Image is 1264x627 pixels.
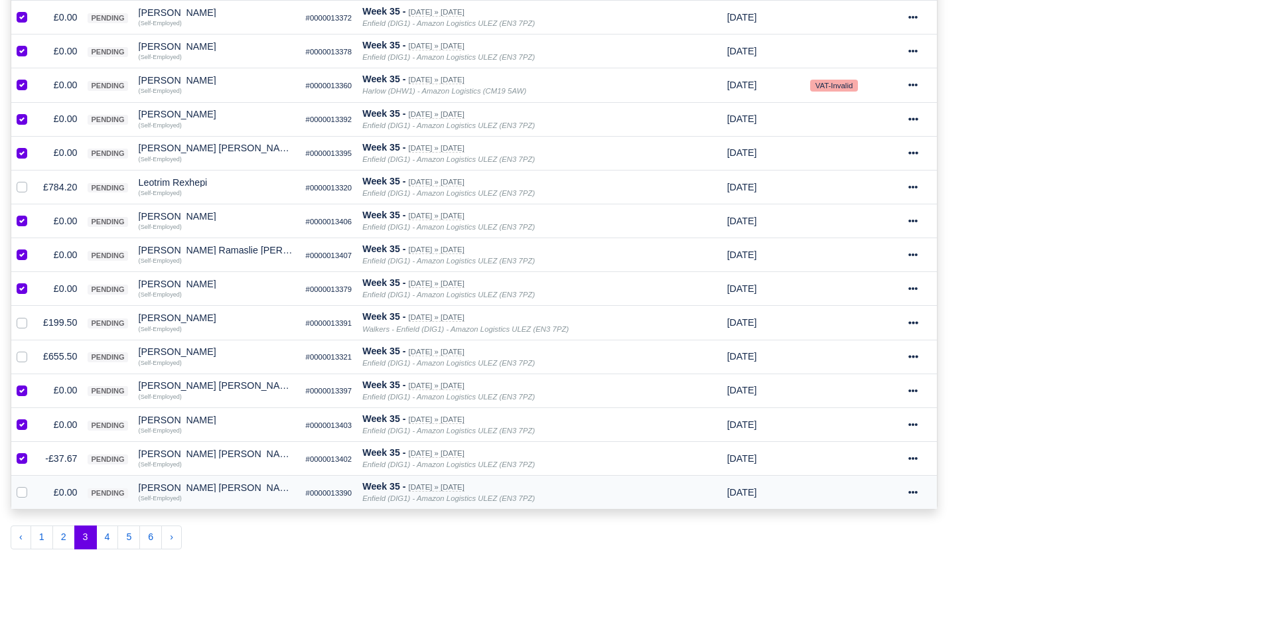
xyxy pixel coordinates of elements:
[727,351,757,362] span: 1 week from now
[362,155,535,163] i: Enfield (DIG1) - Amazon Logistics ULEZ (EN3 7PZ)
[306,218,352,226] small: #0000013406
[139,257,182,264] small: (Self-Employed)
[88,149,127,159] span: pending
[88,251,127,261] span: pending
[139,291,182,298] small: (Self-Employed)
[362,277,405,288] strong: Week 35 -
[409,178,464,186] small: [DATE] » [DATE]
[409,212,464,220] small: [DATE] » [DATE]
[306,285,352,293] small: #0000013379
[139,8,295,17] div: [PERSON_NAME]
[139,347,295,356] div: [PERSON_NAME]
[38,1,82,35] td: £0.00
[139,449,295,458] div: [PERSON_NAME] [PERSON_NAME]
[362,325,569,333] i: Walkers - Enfield (DIG1) - Amazon Logistics ULEZ (EN3 7PZ)
[362,189,535,197] i: Enfield (DIG1) - Amazon Logistics ULEZ (EN3 7PZ)
[306,14,352,22] small: #0000013372
[88,115,127,125] span: pending
[306,353,352,361] small: #0000013321
[139,178,295,187] div: Leotrim Rexhepi
[38,407,82,441] td: £0.00
[88,454,127,464] span: pending
[139,212,295,221] div: [PERSON_NAME]
[306,149,352,157] small: #0000013395
[88,217,127,227] span: pending
[38,170,82,204] td: £784.20
[727,147,757,158] span: 1 week from now
[139,279,295,289] div: [PERSON_NAME]
[409,144,464,153] small: [DATE] » [DATE]
[139,483,295,492] div: [PERSON_NAME] [PERSON_NAME]
[38,374,82,407] td: £0.00
[88,488,127,498] span: pending
[38,238,82,272] td: £0.00
[727,12,757,23] span: 1 week from now
[362,413,405,424] strong: Week 35 -
[409,313,464,322] small: [DATE] » [DATE]
[117,525,140,549] button: 5
[38,476,82,510] td: £0.00
[409,415,464,424] small: [DATE] » [DATE]
[727,216,757,226] span: 1 week from now
[139,156,182,163] small: (Self-Employed)
[1025,473,1264,627] iframe: Chat Widget
[88,352,127,362] span: pending
[727,317,757,328] span: 1 week from now
[38,68,82,102] td: £0.00
[362,380,405,390] strong: Week 35 -
[139,313,295,322] div: [PERSON_NAME]
[88,13,127,23] span: pending
[139,54,182,60] small: (Self-Employed)
[362,142,405,153] strong: Week 35 -
[727,182,757,192] span: 1 week from now
[727,487,757,498] span: 1 week from now
[139,381,295,390] div: [PERSON_NAME] [PERSON_NAME]
[38,306,82,340] td: £199.50
[38,340,82,374] td: £655.50
[727,113,757,124] span: 1 week from now
[409,76,464,84] small: [DATE] » [DATE]
[139,122,182,129] small: (Self-Employed)
[727,283,757,294] span: 1 week from now
[362,210,405,220] strong: Week 35 -
[139,42,295,51] div: [PERSON_NAME]
[306,421,352,429] small: #0000013403
[139,415,295,425] div: [PERSON_NAME]
[362,74,405,84] strong: Week 35 -
[362,108,405,119] strong: Week 35 -
[139,245,295,255] div: [PERSON_NAME] Ramaslie [PERSON_NAME]
[139,143,295,153] div: [PERSON_NAME] [PERSON_NAME] [GEOGRAPHIC_DATA]
[38,102,82,136] td: £0.00
[727,385,757,395] span: 1 week from now
[88,81,127,91] span: pending
[362,393,535,401] i: Enfield (DIG1) - Amazon Logistics ULEZ (EN3 7PZ)
[139,393,182,400] small: (Self-Employed)
[161,525,182,549] button: Next »
[409,8,464,17] small: [DATE] » [DATE]
[306,251,352,259] small: #0000013407
[362,481,405,492] strong: Week 35 -
[139,360,182,366] small: (Self-Employed)
[139,76,295,85] div: [PERSON_NAME]
[362,176,405,186] strong: Week 35 -
[362,311,405,322] strong: Week 35 -
[38,272,82,306] td: £0.00
[52,525,75,549] button: 2
[362,359,535,367] i: Enfield (DIG1) - Amazon Logistics ULEZ (EN3 7PZ)
[362,244,405,254] strong: Week 35 -
[727,80,757,90] span: 1 week from now
[362,87,526,95] i: Harlow (DHW1) - Amazon Logistics (CM19 5AW)
[409,449,464,458] small: [DATE] » [DATE]
[362,291,535,299] i: Enfield (DIG1) - Amazon Logistics ULEZ (EN3 7PZ)
[362,427,535,435] i: Enfield (DIG1) - Amazon Logistics ULEZ (EN3 7PZ)
[727,453,757,464] span: 1 week from now
[409,110,464,119] small: [DATE] » [DATE]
